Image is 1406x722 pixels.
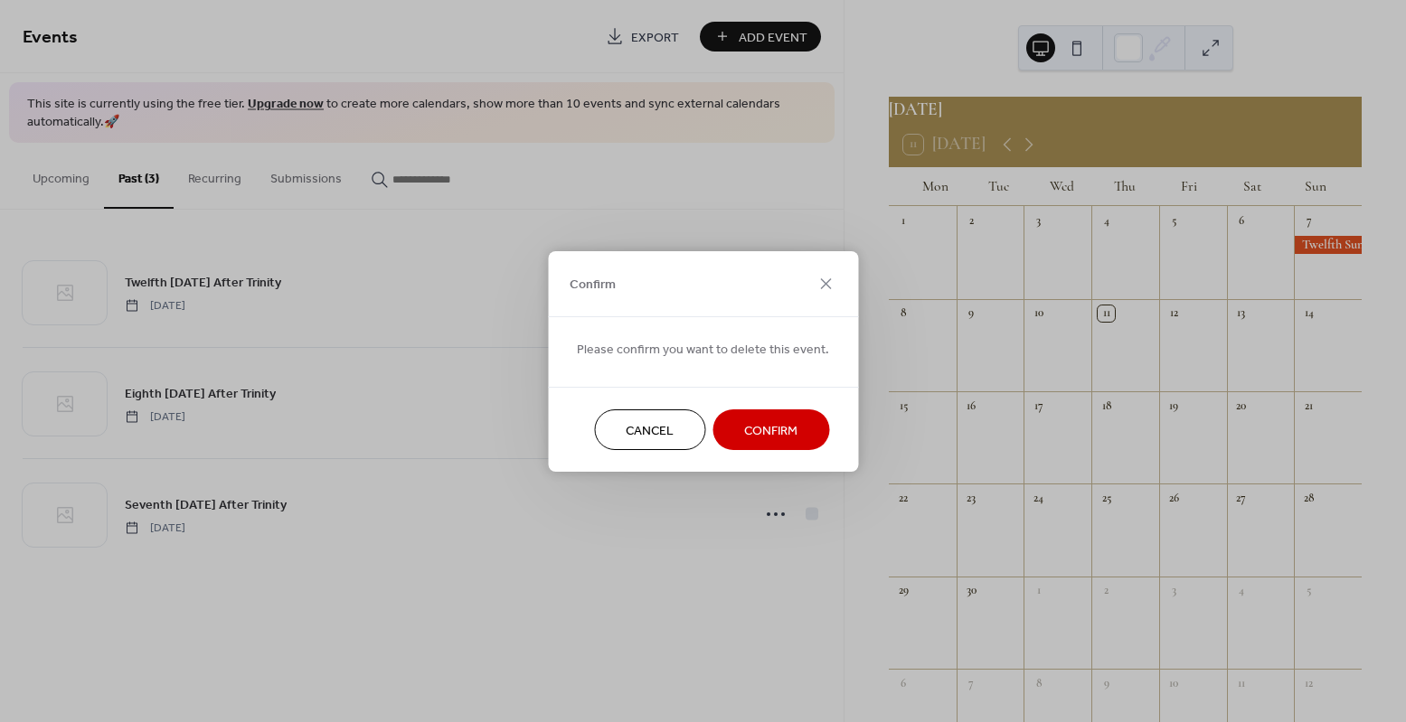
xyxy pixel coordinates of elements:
[744,421,797,440] span: Confirm
[626,421,674,440] span: Cancel
[570,276,616,295] span: Confirm
[594,409,705,450] button: Cancel
[577,340,829,359] span: Please confirm you want to delete this event.
[712,409,829,450] button: Confirm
